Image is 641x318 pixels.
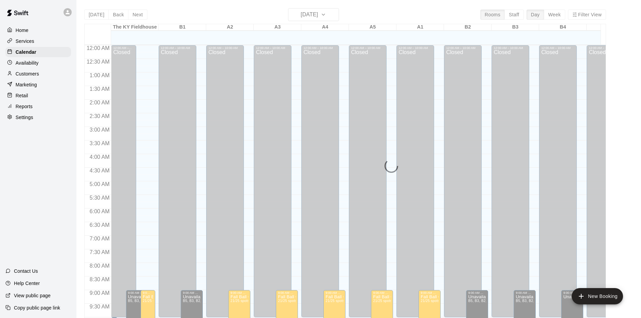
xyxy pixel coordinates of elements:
span: 21/25 spots filled [143,299,161,303]
a: Retail [5,90,71,101]
p: Retail [16,92,28,99]
p: Calendar [16,49,36,55]
div: 9:00 AM – 9:00 PM [468,291,486,295]
span: 3:30 AM [88,140,111,146]
div: 9:00 AM – 1:00 PM [143,291,153,295]
div: B1 [159,24,206,31]
div: 12:00 AM – 10:00 AM: Closed [396,45,434,317]
div: 9:00 AM – 1:00 PM [421,291,439,295]
span: 21/25 spots filled [421,299,439,303]
span: 12:00 AM [85,45,111,51]
div: 12:00 AM – 10:00 AM: Closed [254,45,291,317]
p: Help Center [14,280,40,287]
div: 12:00 AM – 10:00 AM [589,46,622,50]
a: Calendar [5,47,71,57]
p: Customers [16,70,39,77]
span: 1:30 AM [88,86,111,92]
span: 6:00 AM [88,208,111,214]
span: 4:30 AM [88,168,111,173]
div: 9:00 AM – 1:00 PM [278,291,296,295]
div: 12:00 AM – 10:00 AM: Closed [301,45,339,317]
span: 2:00 AM [88,100,111,105]
span: 8:00 AM [88,263,111,269]
span: 9:30 AM [88,304,111,309]
span: 21/25 spots filled [278,299,297,303]
div: 12:00 AM – 10:00 AM [161,46,194,50]
a: Customers [5,69,71,79]
span: 5:30 AM [88,195,111,201]
span: 3:00 AM [88,127,111,133]
div: 12:00 AM – 10:00 AM [208,46,242,50]
p: Home [16,27,29,34]
div: 9:00 AM – 9:00 PM [516,291,534,295]
p: Settings [16,114,33,121]
p: Services [16,38,34,45]
p: Reports [16,103,33,110]
div: B5 [587,24,634,31]
div: 12:00 AM – 10:00 AM [398,46,432,50]
span: 21/25 spots filled [373,299,392,303]
div: A5 [349,24,396,31]
div: 12:00 AM – 10:00 AM [541,46,575,50]
div: 9:00 AM – 1:00 PM [325,291,343,295]
span: B5, B3, B2, B1, B4 [183,299,213,303]
div: 12:00 AM – 10:00 AM [351,46,385,50]
div: A4 [301,24,349,31]
a: Settings [5,112,71,122]
div: 9:00 AM – 1:00 PM [373,291,391,295]
p: Contact Us [14,268,38,274]
div: 12:00 AM – 10:00 AM: Closed [159,45,196,317]
span: 1:00 AM [88,72,111,78]
div: 9:00 AM – 9:00 PM [128,291,149,295]
span: 6:30 AM [88,222,111,228]
a: Services [5,36,71,46]
div: 12:00 AM – 10:00 AM: Closed [111,45,136,317]
a: Home [5,25,71,35]
span: B5, B3, B2, B1, B4 [516,299,546,303]
div: 12:00 AM – 10:00 AM: Closed [349,45,387,317]
span: 4:00 AM [88,154,111,160]
div: 9:00 AM – 1:00 PM [230,291,248,295]
span: 9:00 AM [88,290,111,296]
div: 12:00 AM – 10:00 AM [494,46,527,50]
span: 21/25 spots filled [230,299,249,303]
a: Availability [5,58,71,68]
div: 12:00 AM – 10:00 AM [446,46,480,50]
span: 2:30 AM [88,113,111,119]
span: 7:00 AM [88,236,111,241]
span: 12:30 AM [85,59,111,65]
div: A1 [396,24,444,31]
div: 12:00 AM – 10:00 AM [303,46,337,50]
a: Marketing [5,80,71,90]
span: B5, B3, B2, B1, B4 [468,299,498,303]
div: The KY Fieldhouse [111,24,159,31]
div: 12:00 AM – 10:00 AM: Closed [492,45,529,317]
a: Reports [5,101,71,112]
div: A3 [254,24,301,31]
p: Copy public page link [14,304,60,311]
div: B3 [492,24,539,31]
p: Availability [16,60,39,66]
div: 9:00 AM – 9:00 PM [183,291,201,295]
div: 12:00 AM – 10:00 AM: Closed [587,45,624,317]
div: 12:00 AM – 10:00 AM: Closed [206,45,244,317]
div: A2 [206,24,254,31]
span: 8:30 AM [88,277,111,282]
p: Marketing [16,81,37,88]
div: 9:00 AM – 9:00 PM [563,291,581,295]
div: 12:00 AM – 10:00 AM [113,46,134,50]
button: add [572,288,623,304]
span: B5, B3, B2, B1, B4 [128,299,158,303]
div: B2 [444,24,492,31]
div: 12:00 AM – 10:00 AM [256,46,289,50]
div: B4 [539,24,587,31]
